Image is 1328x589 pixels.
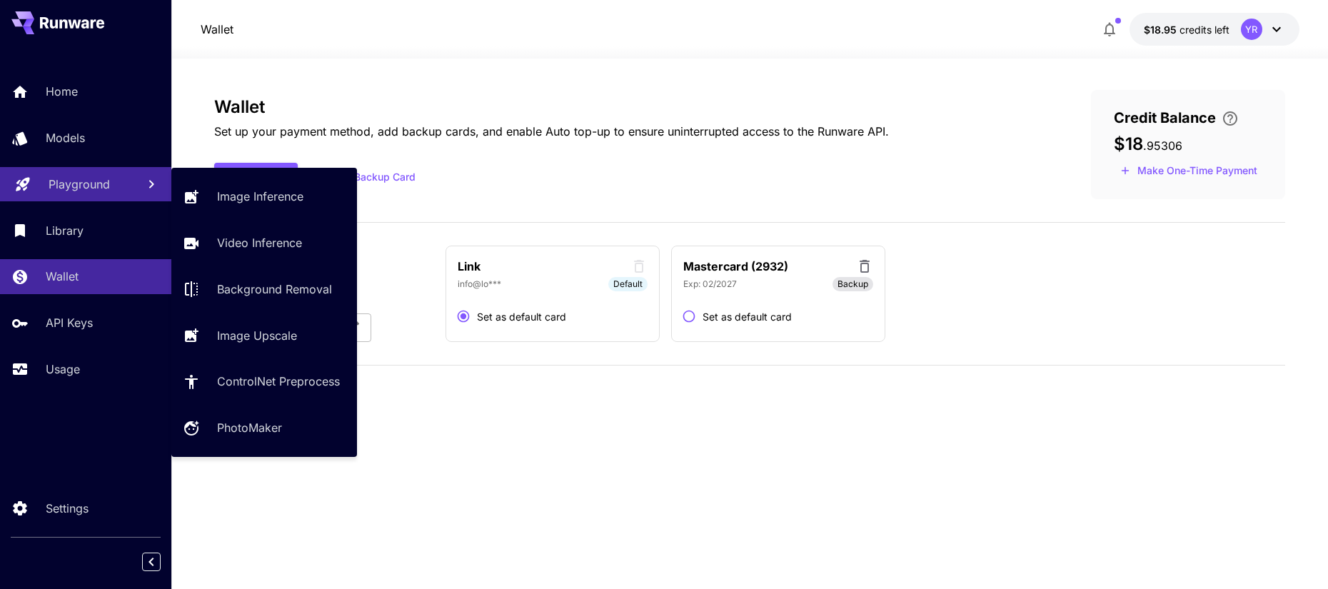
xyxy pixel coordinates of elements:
span: Backup [837,278,868,291]
h3: Wallet [214,97,889,117]
p: Models [46,129,85,146]
a: PhotoMaker [171,411,357,445]
p: Playground [49,176,110,193]
button: Add Backup Card [298,163,431,191]
span: Credit Balance [1114,107,1216,129]
p: Video Inference [217,234,302,251]
span: Set as default card [477,309,566,324]
p: Usage [46,361,80,378]
p: Library [46,222,84,239]
p: PhotoMaker [217,419,282,436]
span: credits left [1179,24,1229,36]
div: $18.95306 [1144,22,1229,37]
span: Default [608,278,648,291]
p: Settings [46,500,89,517]
div: YR [1241,19,1262,40]
p: Set up your payment method, add backup cards, and enable Auto top-up to ensure uninterrupted acce... [214,123,889,140]
a: Video Inference [171,226,357,261]
p: API Keys [46,314,93,331]
p: Image Inference [217,188,303,205]
p: Image Upscale [217,327,297,344]
p: Mastercard (2932) [683,258,788,275]
p: Home [46,83,78,100]
p: Wallet [46,268,79,285]
p: Background Removal [217,281,332,298]
span: . 95306 [1143,139,1182,153]
p: ControlNet Preprocess [217,373,340,390]
p: Exp: 02/2027 [683,278,737,291]
a: Background Removal [171,272,357,307]
nav: breadcrumb [201,21,233,38]
a: Image Upscale [171,318,357,353]
span: Set as default card [703,309,792,324]
div: Collapse sidebar [153,549,171,575]
button: Collapse sidebar [142,553,161,571]
p: Wallet [201,21,233,38]
button: $18.95306 [1130,13,1299,46]
button: Add Funds [214,163,298,192]
a: Image Inference [171,179,357,214]
button: Enter your card details and choose an Auto top-up amount to avoid service interruptions. We'll au... [1216,110,1244,127]
span: $18.95 [1144,24,1179,36]
button: Make a one-time, non-recurring payment [1114,160,1264,182]
span: $18 [1114,134,1143,154]
p: Link [458,258,481,275]
a: ControlNet Preprocess [171,364,357,399]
